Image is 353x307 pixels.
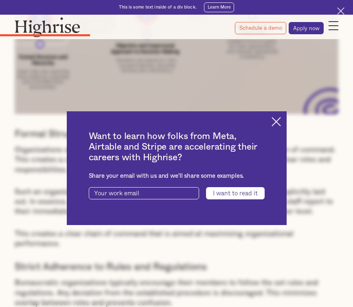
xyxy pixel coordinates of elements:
[235,22,286,34] a: Schedule a demo
[337,7,344,15] img: Cross icon
[119,4,197,10] div: This is some text inside of a div block.
[89,187,199,199] input: Your work email
[89,172,265,180] div: Share your email with us and we'll share some examples.
[204,2,235,12] a: Learn More
[89,131,265,163] h2: Want to learn how folks from Meta, Airtable and Stripe are accelerating their careers with Highrise?
[289,22,324,34] a: Apply now
[272,117,281,126] img: Cross icon
[89,187,265,199] form: current-ascender-blog-article-modal-form
[206,187,265,199] input: I want to read it
[15,17,80,37] img: Highrise logo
